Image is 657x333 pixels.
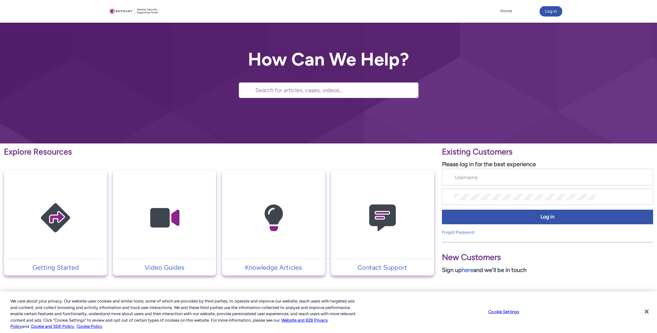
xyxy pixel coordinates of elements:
img: Getting Started [25,183,86,253]
p: New Customers [442,251,653,264]
a: Getting Started [4,263,107,272]
a: here [462,266,473,274]
h2: How Can We Help? [239,49,419,69]
div: We care about your privacy. Our website uses cookies and similar tools, some of which are provide... [10,298,361,330]
button: Search [239,83,255,98]
a: Forgot Password [442,230,474,235]
p: Existing Customers [442,146,653,158]
input: Username [454,174,596,181]
a: Video Guides [113,263,216,272]
p: Please log in for the best experience [442,160,653,169]
button: Log in [540,6,562,17]
img: Knowledge Articles [243,183,304,253]
p: Contact Support [334,263,431,272]
button: Log in [442,210,653,224]
a: Cookie and SDK Policy. [31,324,75,329]
a: Home [499,6,514,16]
img: Video Guides [134,183,195,253]
p: Sign up and we'll be in touch [442,266,653,275]
p: Still Not Finding What You're Looking For? [4,290,434,303]
img: Contact Support [352,183,413,253]
span: Log in [446,213,649,221]
p: Knowledge Articles [225,263,322,272]
a: Contact Support [331,263,434,272]
button: Close [639,304,654,319]
input: Search for articles, cases, videos... [255,83,418,98]
p: Video Guides [116,263,213,272]
p: Explore Resources [4,146,434,158]
a: Cookie Policy [77,324,103,329]
button: Cookie Settings [483,305,524,318]
p: Getting Started [7,263,104,272]
a: Knowledge Articles [222,263,325,272]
